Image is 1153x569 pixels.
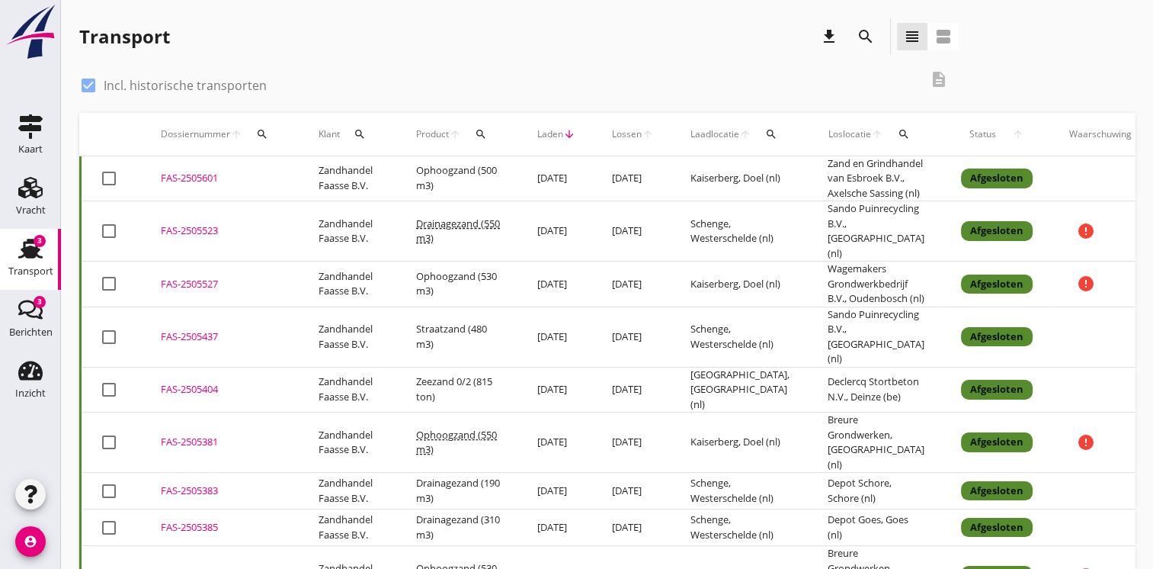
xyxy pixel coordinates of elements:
div: Afgesloten [961,275,1033,294]
td: Zandhandel Faasse B.V. [300,262,398,307]
span: Drainagezand (550 m3) [416,217,500,246]
div: Afgesloten [961,327,1033,347]
td: Sando Puinrecycling B.V., [GEOGRAPHIC_DATA] (nl) [809,201,943,262]
span: Laadlocatie [690,127,739,141]
div: 3 [34,235,46,247]
span: Laden [537,127,563,141]
td: [DATE] [519,413,594,473]
div: FAS-2505383 [161,484,282,499]
i: search [256,128,268,140]
span: Product [416,127,449,141]
td: Sando Puinrecycling B.V., [GEOGRAPHIC_DATA] (nl) [809,307,943,367]
span: Lossen [612,127,642,141]
td: [DATE] [594,201,672,262]
div: FAS-2505381 [161,435,282,450]
td: Kaiserberg, Doel (nl) [672,413,809,473]
i: arrow_upward [449,128,461,140]
td: Zandhandel Faasse B.V. [300,473,398,510]
label: Incl. historische transporten [104,78,267,93]
td: [DATE] [519,307,594,367]
td: [DATE] [519,156,594,201]
i: arrow_upward [871,128,884,140]
i: error [1077,433,1095,452]
div: Afgesloten [961,169,1033,188]
td: [DATE] [594,262,672,307]
td: Depot Goes, Goes (nl) [809,510,943,546]
td: [DATE] [519,510,594,546]
div: Kaart [18,144,43,154]
td: Drainagezand (310 m3) [398,510,519,546]
td: Zandhandel Faasse B.V. [300,367,398,413]
div: Transport [79,24,170,49]
i: search [475,128,487,140]
td: Breure Grondwerken, [GEOGRAPHIC_DATA] (nl) [809,413,943,473]
td: Wagemakers Grondwerkbedrijf B.V., Oudenbosch (nl) [809,262,943,307]
td: [DATE] [594,413,672,473]
div: FAS-2505601 [161,171,282,186]
i: view_agenda [934,27,953,46]
div: Afgesloten [961,221,1033,241]
div: 3 [34,296,46,308]
div: Afgesloten [961,518,1033,538]
div: FAS-2505437 [161,330,282,345]
td: Schenge, Westerschelde (nl) [672,473,809,510]
i: error [1077,222,1095,240]
td: Zandhandel Faasse B.V. [300,413,398,473]
td: [DATE] [594,367,672,413]
div: Afgesloten [961,380,1033,400]
i: account_circle [15,526,46,557]
i: arrow_upward [1004,128,1033,140]
img: logo-small.a267ee39.svg [3,4,58,60]
td: [GEOGRAPHIC_DATA], [GEOGRAPHIC_DATA] (nl) [672,367,809,413]
td: [DATE] [594,156,672,201]
i: arrow_upward [739,128,751,140]
i: arrow_upward [230,128,242,140]
td: Depot Schore, Schore (nl) [809,473,943,510]
td: [DATE] [519,201,594,262]
td: Zandhandel Faasse B.V. [300,201,398,262]
i: view_headline [903,27,921,46]
td: Kaiserberg, Doel (nl) [672,262,809,307]
td: Zand en Grindhandel van Esbroek B.V., Axelsche Sassing (nl) [809,156,943,201]
span: Ophoogzand (550 m3) [416,428,497,457]
i: search [765,128,777,140]
td: [DATE] [594,473,672,510]
td: Zandhandel Faasse B.V. [300,307,398,367]
span: Loslocatie [828,127,871,141]
div: Waarschuwing [1069,127,1132,141]
div: FAS-2505523 [161,223,282,239]
div: Vracht [16,205,46,215]
td: Drainagezand (190 m3) [398,473,519,510]
i: arrow_downward [563,128,575,140]
td: Declercq Stortbeton N.V., Deinze (be) [809,367,943,413]
div: FAS-2505404 [161,382,282,397]
div: Inzicht [15,388,46,398]
div: Afgesloten [961,432,1033,452]
td: [DATE] [519,262,594,307]
td: [DATE] [594,510,672,546]
div: FAS-2505385 [161,520,282,535]
span: Dossiernummer [161,127,230,141]
div: Afgesloten [961,481,1033,501]
td: [DATE] [519,473,594,510]
i: download [820,27,838,46]
td: Schenge, Westerschelde (nl) [672,201,809,262]
i: error [1077,275,1095,293]
i: search [898,128,910,140]
div: Berichten [9,327,53,337]
div: Transport [8,266,53,276]
td: Zandhandel Faasse B.V. [300,510,398,546]
i: search [354,128,366,140]
td: Ophoogzand (500 m3) [398,156,519,201]
td: Schenge, Westerschelde (nl) [672,307,809,367]
td: [DATE] [519,367,594,413]
td: [DATE] [594,307,672,367]
div: FAS-2505527 [161,277,282,292]
td: Kaiserberg, Doel (nl) [672,156,809,201]
td: Straatzand (480 m3) [398,307,519,367]
span: Status [961,127,1004,141]
td: Zeezand 0/2 (815 ton) [398,367,519,413]
td: Schenge, Westerschelde (nl) [672,510,809,546]
div: Klant [319,116,380,153]
i: search [857,27,875,46]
